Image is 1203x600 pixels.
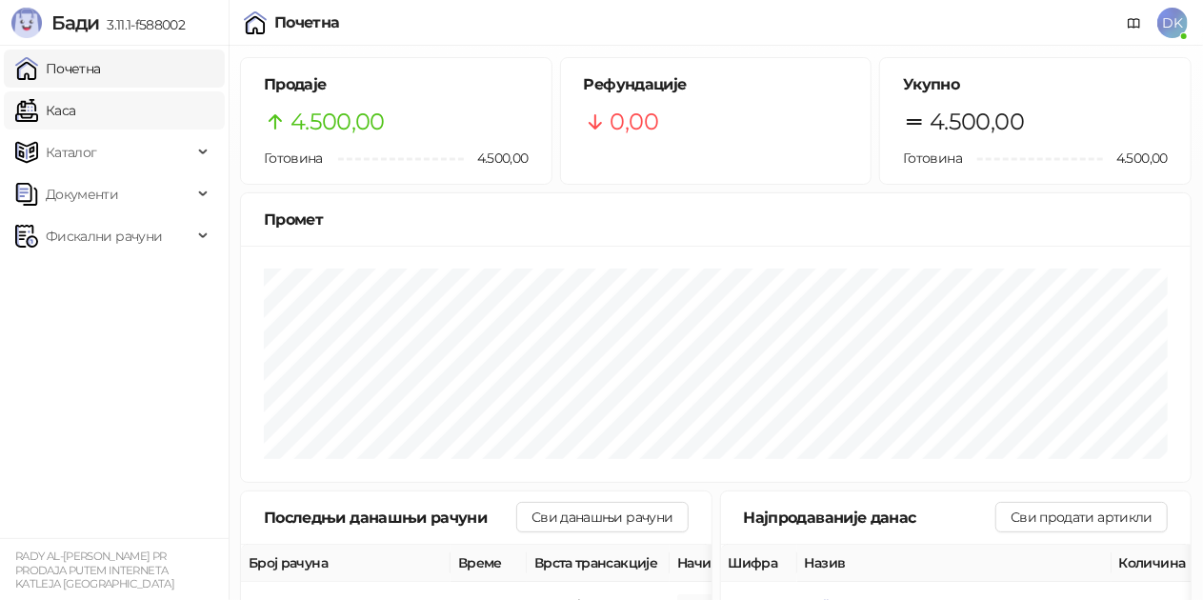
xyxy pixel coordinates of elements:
[584,73,849,96] h5: Рефундације
[15,50,101,88] a: Почетна
[15,550,174,590] small: RADY AL-[PERSON_NAME] PR PRODAJA PUTEM INTERNETA KATLEJA [GEOGRAPHIC_DATA]
[903,150,962,167] span: Готовина
[274,15,340,30] div: Почетна
[1112,545,1197,582] th: Количина
[99,16,185,33] span: 3.11.1-f588002
[1103,148,1168,169] span: 4.500,00
[241,545,451,582] th: Број рачуна
[46,217,162,255] span: Фискални рачуни
[291,104,385,140] span: 4.500,00
[264,150,323,167] span: Готовина
[51,11,99,34] span: Бади
[46,133,97,171] span: Каталог
[464,148,529,169] span: 4.500,00
[744,506,996,530] div: Најпродаваније данас
[903,73,1168,96] h5: Укупно
[995,502,1168,532] button: Сви продати артикли
[611,104,658,140] span: 0,00
[451,545,527,582] th: Време
[1119,8,1150,38] a: Документација
[516,502,688,532] button: Сви данашњи рачуни
[11,8,42,38] img: Logo
[670,545,860,582] th: Начини плаћања
[797,545,1112,582] th: Назив
[527,545,670,582] th: Врста трансакције
[264,73,529,96] h5: Продаје
[1157,8,1188,38] span: DK
[15,91,75,130] a: Каса
[930,104,1024,140] span: 4.500,00
[46,175,118,213] span: Документи
[264,506,516,530] div: Последњи данашњи рачуни
[721,545,797,582] th: Шифра
[264,208,1168,231] div: Промет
